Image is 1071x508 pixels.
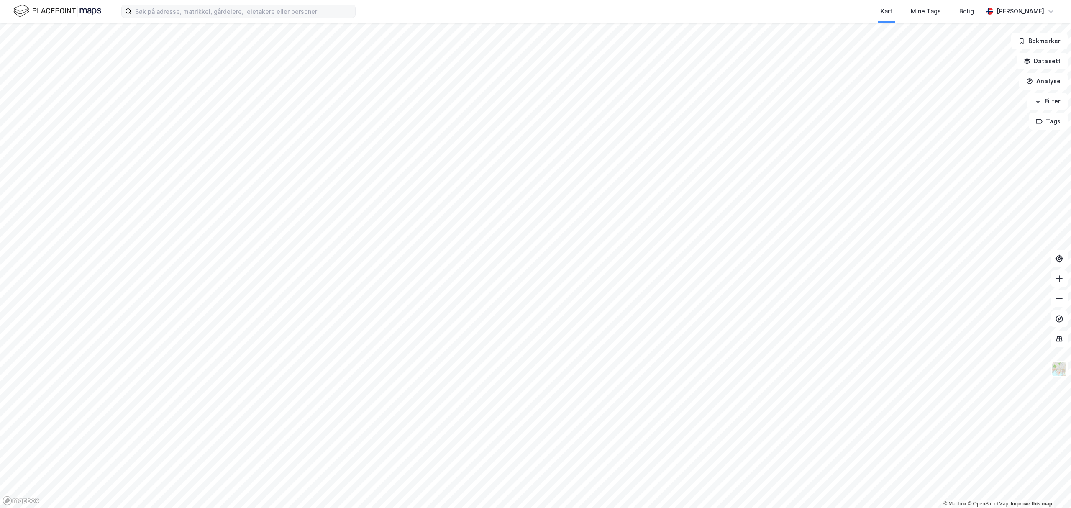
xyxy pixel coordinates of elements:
[959,6,974,16] div: Bolig
[968,501,1008,507] a: OpenStreetMap
[13,4,101,18] img: logo.f888ab2527a4732fd821a326f86c7f29.svg
[881,6,892,16] div: Kart
[1029,468,1071,508] div: Kontrollprogram for chat
[1051,361,1067,377] img: Z
[911,6,941,16] div: Mine Tags
[1011,501,1052,507] a: Improve this map
[1011,33,1068,49] button: Bokmerker
[997,6,1044,16] div: [PERSON_NAME]
[1027,93,1068,110] button: Filter
[132,5,355,18] input: Søk på adresse, matrikkel, gårdeiere, leietakere eller personer
[943,501,966,507] a: Mapbox
[3,496,39,505] a: Mapbox homepage
[1019,73,1068,90] button: Analyse
[1029,468,1071,508] iframe: Chat Widget
[1017,53,1068,69] button: Datasett
[1029,113,1068,130] button: Tags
